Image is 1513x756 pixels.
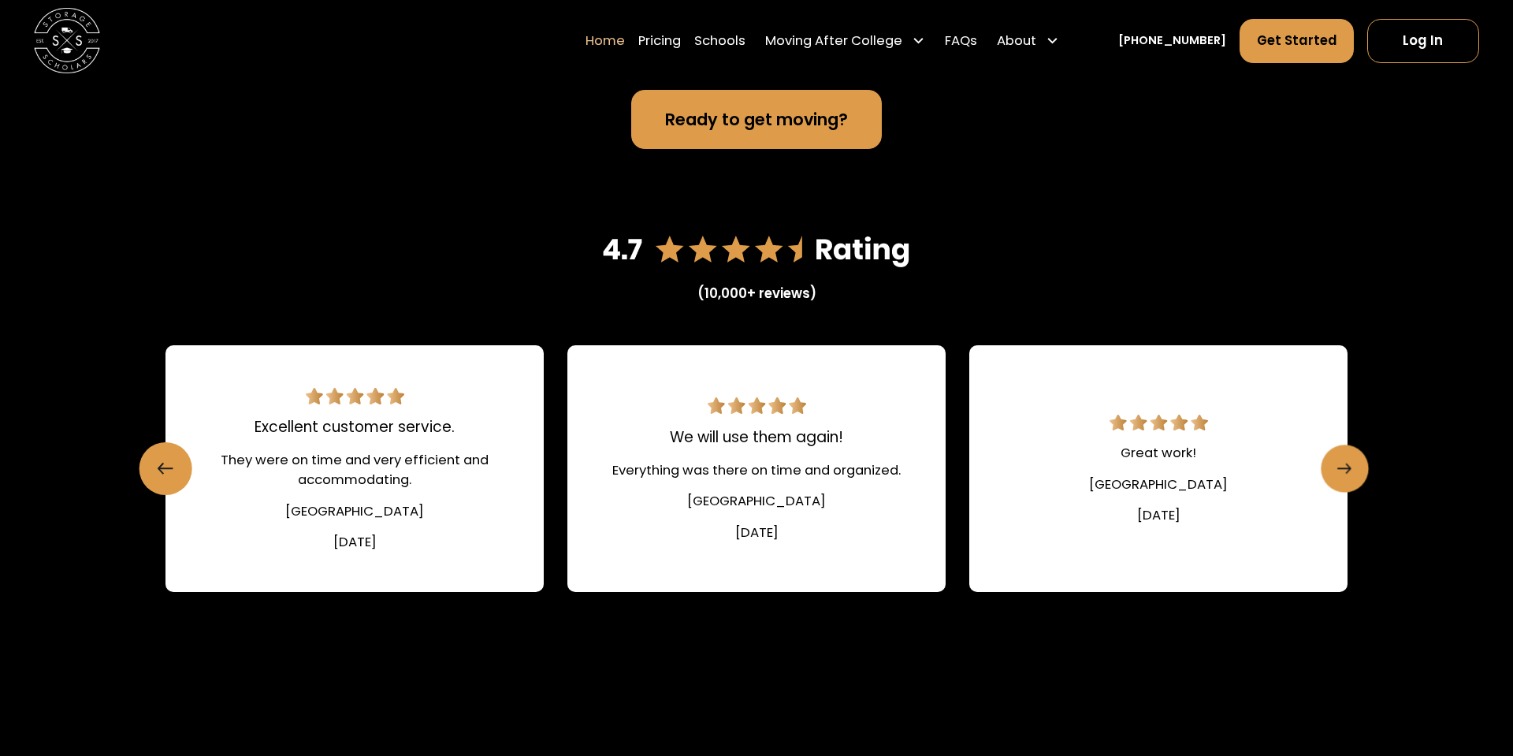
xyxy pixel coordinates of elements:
[333,532,377,552] div: [DATE]
[694,18,745,64] a: Schools
[1240,19,1355,63] a: Get Started
[631,90,881,149] a: Ready to get moving?
[165,345,544,592] a: 5 star review.Excellent customer service.They were on time and very efficient and accommodating.[...
[567,345,946,592] div: 3 / 22
[255,416,455,438] div: Excellent customer service.
[205,450,504,490] div: They were on time and very efficient and accommodating.
[638,18,681,64] a: Pricing
[612,460,901,480] div: Everything was there on time and organized.
[285,501,424,521] div: [GEOGRAPHIC_DATA]
[1121,443,1196,463] div: Great work!
[670,426,843,449] div: We will use them again!
[735,523,779,542] div: [DATE]
[602,228,911,270] img: 4.7 star rating on Google reviews.
[165,345,544,592] div: 2 / 22
[139,442,192,495] a: Previous slide
[585,18,625,64] a: Home
[969,345,1348,592] div: 4 / 22
[1367,19,1479,63] a: Log In
[1089,475,1228,494] div: [GEOGRAPHIC_DATA]
[1110,415,1208,431] img: 5 star review.
[1322,445,1369,492] a: Next slide
[945,18,977,64] a: FAQs
[765,32,902,51] div: Moving After College
[1118,32,1226,50] a: [PHONE_NUMBER]
[991,18,1066,64] div: About
[997,32,1036,51] div: About
[687,491,826,511] div: [GEOGRAPHIC_DATA]
[1137,505,1180,525] div: [DATE]
[306,388,404,404] img: 5 star review.
[567,345,946,592] a: 5 star review.We will use them again!Everything was there on time and organized.[GEOGRAPHIC_DATA]...
[34,8,99,73] img: Storage Scholars main logo
[665,107,848,132] div: Ready to get moving?
[697,284,816,304] div: (10,000+ reviews)
[758,18,931,64] div: Moving After College
[708,397,806,414] img: 5 star review.
[969,345,1348,592] a: 5 star review.Great work![GEOGRAPHIC_DATA][DATE]
[34,8,99,73] a: home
